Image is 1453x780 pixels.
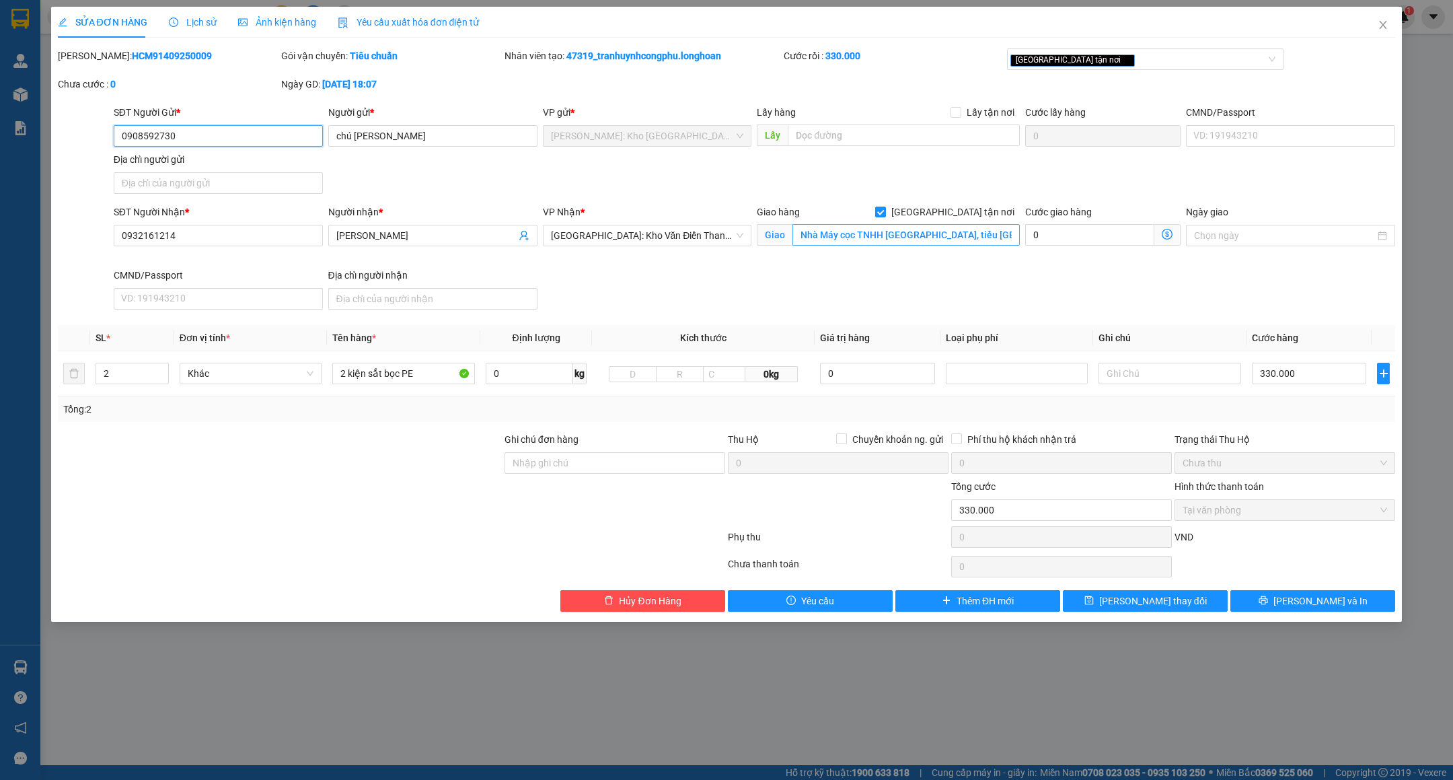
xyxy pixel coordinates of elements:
span: Lấy [757,125,788,146]
b: Tiêu chuẩn [350,50,398,61]
button: delete [63,363,85,384]
button: Close [1364,7,1402,44]
div: Chưa cước : [58,77,278,92]
span: plus [1378,368,1389,379]
span: Lấy tận nơi [961,105,1020,120]
input: Cước giao hàng [1025,224,1154,246]
span: Chuyển khoản ng. gửi [847,432,948,447]
div: Chưa thanh toán [726,557,950,580]
div: Phụ thu [726,530,950,553]
label: Ghi chú đơn hàng [505,434,579,445]
span: printer [1259,596,1268,606]
span: Yêu cầu xuất hóa đơn điện tử [338,17,480,28]
input: Địa chỉ của người gửi [114,172,323,194]
input: Địa chỉ của người nhận [328,288,537,310]
span: VND [1175,532,1193,542]
span: user-add [519,230,529,241]
span: 0kg [745,366,798,382]
b: [DATE] 18:07 [322,79,377,90]
input: Cước lấy hàng [1025,125,1181,147]
span: Giao hàng [757,207,800,217]
span: Cước hàng [1252,332,1298,343]
span: Thêm ĐH mới [957,594,1014,608]
span: [GEOGRAPHIC_DATA] tận nơi [1010,55,1135,67]
div: SĐT Người Gửi [114,105,323,120]
span: picture [238,17,248,27]
span: Giao [757,224,792,246]
span: Tổng cước [951,481,996,492]
span: Khác [188,363,314,384]
span: close [1378,20,1388,30]
span: [PERSON_NAME] thay đổi [1099,594,1207,608]
span: clock-circle [169,17,178,27]
b: 330.000 [825,50,860,61]
th: Loại phụ phí [940,325,1094,351]
button: plusThêm ĐH mới [895,590,1060,612]
span: kg [573,363,587,384]
div: Người gửi [328,105,537,120]
button: plus [1377,363,1390,384]
span: Phí thu hộ khách nhận trả [962,432,1082,447]
input: Giao tận nơi [792,224,1020,246]
span: Lịch sử [169,17,217,28]
span: Kích thước [680,332,726,343]
input: Dọc đường [788,125,1020,146]
div: VP gửi [543,105,752,120]
span: Giá trị hàng [820,332,870,343]
div: [PERSON_NAME]: [58,48,278,63]
span: Hồ Chí Minh: Kho Thủ Đức & Quận 9 [551,126,744,146]
button: exclamation-circleYêu cầu [728,590,893,612]
div: Ngày GD: [281,77,502,92]
span: close [1123,57,1129,63]
input: Ngày giao [1194,228,1375,243]
b: 0 [110,79,116,90]
span: SỬA ĐƠN HÀNG [58,17,147,28]
span: save [1084,596,1094,606]
span: SL [96,332,106,343]
span: dollar-circle [1162,229,1172,240]
span: exclamation-circle [786,596,796,606]
div: Nhân viên tạo: [505,48,781,63]
span: Tại văn phòng [1183,500,1387,520]
span: [PERSON_NAME] và In [1273,594,1368,608]
div: Cước rồi : [784,48,1004,63]
span: delete [604,596,613,606]
button: save[PERSON_NAME] thay đổi [1063,590,1228,612]
span: Lấy hàng [757,107,796,118]
label: Ngày giao [1186,207,1228,217]
span: Chưa thu [1183,453,1387,473]
th: Ghi chú [1093,325,1246,351]
span: Tên hàng [332,332,376,343]
span: plus [942,596,951,606]
div: Tổng: 2 [63,402,561,417]
div: CMND/Passport [1186,105,1395,120]
button: deleteHủy Đơn Hàng [560,590,725,612]
span: Yêu cầu [801,594,834,608]
b: 47319_tranhuynhcongphu.longhoan [566,50,721,61]
span: VP Nhận [543,207,581,217]
span: Ảnh kiện hàng [238,17,316,28]
span: Đơn vị tính [180,332,230,343]
div: Địa chỉ người nhận [328,268,537,283]
label: Cước lấy hàng [1025,107,1086,118]
input: VD: Bàn, Ghế [332,363,475,384]
b: HCM91409250009 [132,50,212,61]
span: Thu Hộ [728,434,759,445]
input: C [703,366,746,382]
label: Hình thức thanh toán [1175,481,1264,492]
div: SĐT Người Nhận [114,205,323,219]
span: edit [58,17,67,27]
span: Hủy Đơn Hàng [619,594,681,608]
img: icon [338,17,348,28]
div: Người nhận [328,205,537,219]
label: Cước giao hàng [1025,207,1092,217]
span: Hà Nội: Kho Văn Điển Thanh Trì [551,225,744,246]
input: Ghi chú đơn hàng [505,452,725,474]
button: printer[PERSON_NAME] và In [1230,590,1395,612]
div: Gói vận chuyển: [281,48,502,63]
span: Định lượng [512,332,560,343]
div: Địa chỉ người gửi [114,152,323,167]
input: Ghi Chú [1098,363,1241,384]
div: Trạng thái Thu Hộ [1175,432,1395,447]
input: D [609,366,657,382]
